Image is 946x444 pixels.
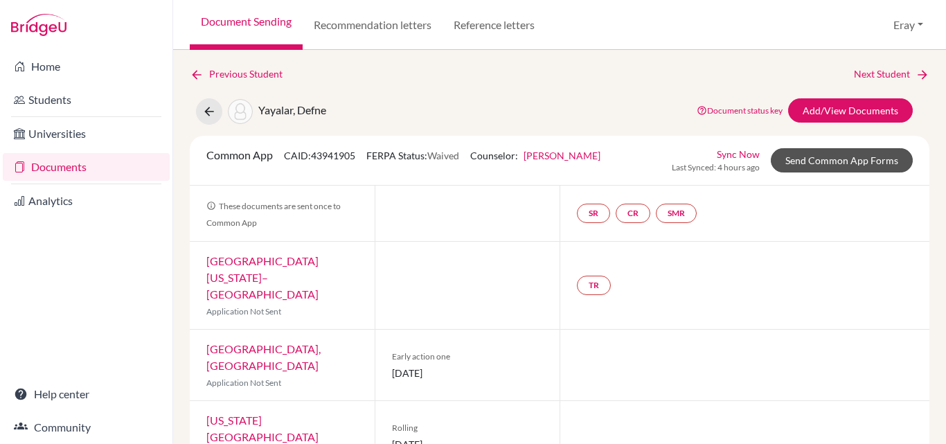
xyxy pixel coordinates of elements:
[3,187,170,215] a: Analytics
[392,366,543,380] span: [DATE]
[11,14,66,36] img: Bridge-U
[258,103,326,116] span: Yayalar, Defne
[697,105,783,116] a: Document status key
[392,422,543,434] span: Rolling
[672,161,760,174] span: Last Synced: 4 hours ago
[788,98,913,123] a: Add/View Documents
[577,276,611,295] a: TR
[887,12,929,38] button: Eray
[3,86,170,114] a: Students
[206,378,281,388] span: Application Not Sent
[284,150,355,161] span: CAID: 43941905
[616,204,650,223] a: CR
[206,342,321,372] a: [GEOGRAPHIC_DATA], [GEOGRAPHIC_DATA]
[427,150,459,161] span: Waived
[524,150,600,161] a: [PERSON_NAME]
[717,147,760,161] a: Sync Now
[392,350,543,363] span: Early action one
[206,148,273,161] span: Common App
[771,148,913,172] a: Send Common App Forms
[577,204,610,223] a: SR
[3,380,170,408] a: Help center
[3,120,170,148] a: Universities
[206,254,319,301] a: [GEOGRAPHIC_DATA][US_STATE]–[GEOGRAPHIC_DATA]
[854,66,929,82] a: Next Student
[3,53,170,80] a: Home
[3,153,170,181] a: Documents
[470,150,600,161] span: Counselor:
[190,66,294,82] a: Previous Student
[206,306,281,317] span: Application Not Sent
[656,204,697,223] a: SMR
[366,150,459,161] span: FERPA Status:
[206,414,319,443] a: [US_STATE][GEOGRAPHIC_DATA]
[3,414,170,441] a: Community
[206,201,341,228] span: These documents are sent once to Common App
